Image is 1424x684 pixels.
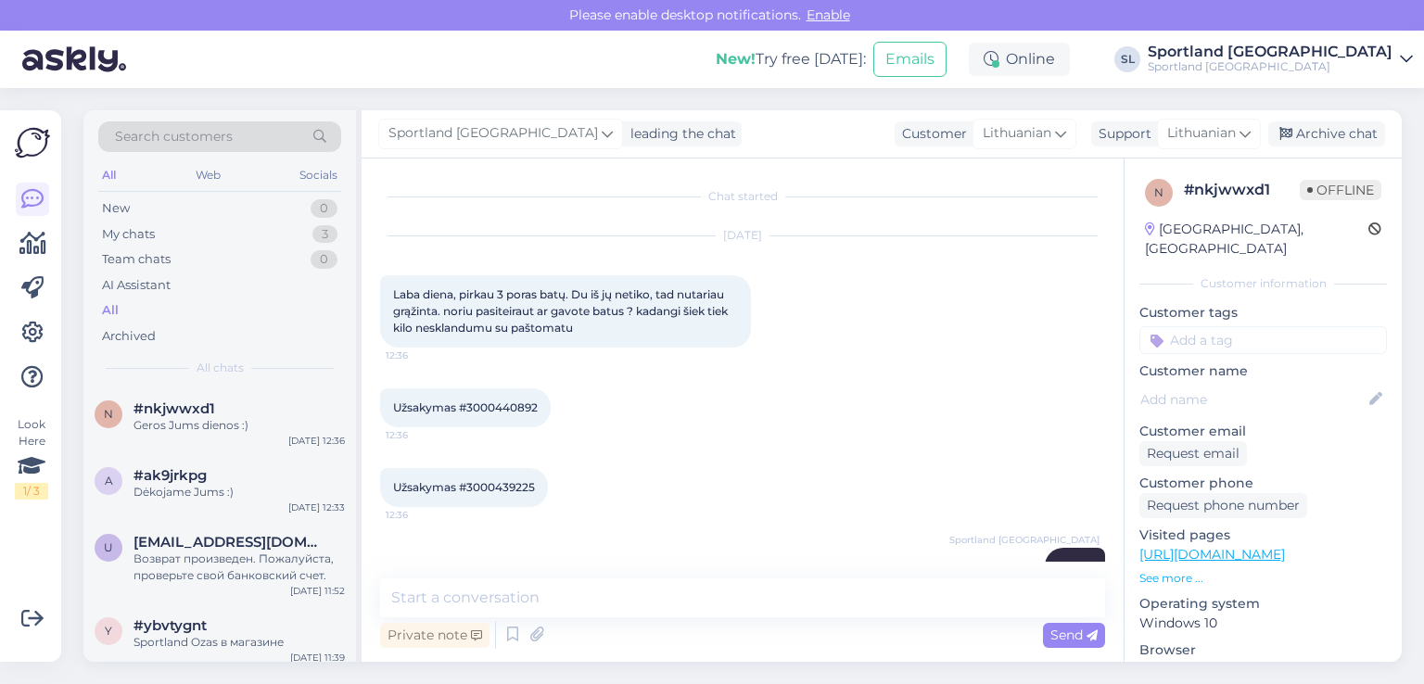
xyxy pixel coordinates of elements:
span: Sportland [GEOGRAPHIC_DATA] [388,123,598,144]
div: [DATE] 12:36 [288,434,345,448]
div: Team chats [102,250,171,269]
button: Emails [873,42,947,77]
div: All [102,301,119,320]
p: Customer phone [1139,474,1387,493]
div: Sportland [GEOGRAPHIC_DATA] [1148,44,1392,59]
div: Customer information [1139,275,1387,292]
span: 12:36 [386,348,455,362]
div: Try free [DATE]: [716,48,866,70]
div: Customer [895,124,967,144]
div: Online [969,43,1070,76]
div: Private note [380,623,489,648]
span: Užsakymas #3000440892 [393,400,538,414]
span: All chats [197,360,244,376]
p: Operating system [1139,594,1387,614]
span: Lithuanian [1167,123,1236,144]
span: Send [1050,627,1098,643]
div: 0 [311,250,337,269]
span: u [104,540,113,554]
p: See more ... [1139,570,1387,587]
div: Support [1091,124,1151,144]
span: Sportland [GEOGRAPHIC_DATA] [949,533,1100,547]
div: Dėkojame Jums :) [133,484,345,500]
span: n [1154,185,1163,199]
div: Web [192,163,224,187]
a: Sportland [GEOGRAPHIC_DATA]Sportland [GEOGRAPHIC_DATA] [1148,44,1413,74]
span: n [104,407,113,421]
input: Add a tag [1139,326,1387,354]
div: Archived [102,327,156,346]
div: AI Assistant [102,276,171,295]
span: Sveiki [1061,560,1092,574]
span: Lithuanian [983,123,1051,144]
span: #ybvtygnt [133,617,207,634]
div: Look Here [15,416,48,500]
div: [GEOGRAPHIC_DATA], [GEOGRAPHIC_DATA] [1145,220,1368,259]
div: Socials [296,163,341,187]
div: Request email [1139,441,1247,466]
div: 0 [311,199,337,218]
div: My chats [102,225,155,244]
div: [DATE] [380,227,1105,244]
div: SL [1114,46,1140,72]
div: All [98,163,120,187]
div: [DATE] 11:52 [290,584,345,598]
span: #nkjwwxd1 [133,400,215,417]
p: Visited pages [1139,526,1387,545]
p: Windows 10 [1139,614,1387,633]
span: Search customers [115,127,233,146]
span: y [105,624,112,638]
div: New [102,199,130,218]
div: # nkjwwxd1 [1184,179,1300,201]
span: Enable [801,6,856,23]
img: Askly Logo [15,125,50,160]
p: Customer email [1139,422,1387,441]
div: leading the chat [623,124,736,144]
span: ulichkakuzmic28@gmail.com [133,534,326,551]
div: Chat started [380,188,1105,205]
span: Laba diena, pirkau 3 poras batų. Du iš jų netiko, tad nutariau grąžinta. noriu pasiteiraut ar gav... [393,287,731,335]
div: 3 [312,225,337,244]
span: 12:36 [386,508,455,522]
div: 1 / 3 [15,483,48,500]
span: #ak9jrkpg [133,467,207,484]
p: Customer tags [1139,303,1387,323]
p: Customer name [1139,361,1387,381]
div: Sportland [GEOGRAPHIC_DATA] [1148,59,1392,74]
p: Chrome [TECHNICAL_ID] [1139,660,1387,679]
b: New! [716,50,756,68]
p: Browser [1139,640,1387,660]
div: [DATE] 12:33 [288,500,345,514]
div: Request phone number [1139,493,1307,518]
span: Offline [1300,180,1381,200]
div: Geros Jums dienos :) [133,417,345,434]
div: Возврат произведен. Пожалуйста, проверьте свой банковский счет. [133,551,345,584]
span: 12:36 [386,428,455,442]
a: [URL][DOMAIN_NAME] [1139,546,1285,563]
input: Add name [1140,389,1366,410]
div: Sportland Ozas в магазине [133,634,345,651]
div: [DATE] 11:39 [290,651,345,665]
span: Užsakymas #3000439225 [393,480,535,494]
div: Archive chat [1268,121,1385,146]
span: a [105,474,113,488]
